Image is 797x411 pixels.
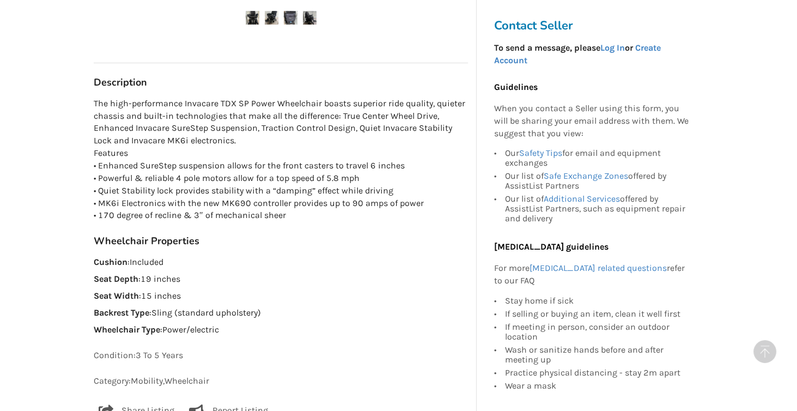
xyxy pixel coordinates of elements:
[494,18,695,33] h3: Contact Seller
[494,43,661,65] strong: To send a message, please or
[94,290,468,303] p: : 15 inches
[94,307,149,318] strong: Backrest Type
[494,102,689,140] p: When you contact a Seller using this form, you will be sharing your email address with them. We s...
[505,379,689,391] div: Wear a mask
[94,98,468,222] p: The high-performance Invacare TDX SP Power Wheelchair boasts superior ride quality, quieter chass...
[94,375,468,388] p: Category: Mobility , Wheelchair
[94,257,127,267] strong: Cushion
[94,256,468,269] p: : Included
[519,148,562,158] a: Safety Tips
[94,273,468,286] p: : 19 inches
[94,324,160,335] strong: Wheelchair Type
[94,274,138,284] strong: Seat Depth
[94,235,468,247] h3: Wheelchair Properties
[544,194,620,204] a: Additional Services
[494,262,689,287] p: For more refer to our FAQ
[505,321,689,343] div: If meeting in person, consider an outdoor location
[505,296,689,307] div: Stay home if sick
[94,324,468,336] p: : Power/electric
[94,76,468,89] h3: Description
[505,366,689,379] div: Practice physical distancing - stay 2m apart
[94,349,468,362] p: Condition: 3 To 5 Years
[494,241,609,252] b: [MEDICAL_DATA] guidelines
[246,11,259,25] img: invacare tdx sp power wheelchair - $4,800 (vancouver)-wheelchair-mobility-vancouver-assistlist-li...
[530,263,667,273] a: [MEDICAL_DATA] related questions
[600,43,625,53] a: Log In
[303,11,317,25] img: invacare tdx sp power wheelchair - $4,800 (vancouver)-wheelchair-mobility-vancouver-assistlist-li...
[494,82,538,92] b: Guidelines
[505,192,689,223] div: Our list of offered by AssistList Partners, such as equipment repair and delivery
[94,291,139,301] strong: Seat Width
[505,343,689,366] div: Wash or sanitize hands before and after meeting up
[505,170,689,192] div: Our list of offered by AssistList Partners
[94,307,468,319] p: : Sling (standard upholstery)
[544,171,628,181] a: Safe Exchange Zones
[505,307,689,321] div: If selling or buying an item, clean it well first
[284,11,297,25] img: invacare tdx sp power wheelchair - $4,800 (vancouver)-wheelchair-mobility-vancouver-assistlist-li...
[505,148,689,170] div: Our for email and equipment exchanges
[265,11,278,25] img: invacare tdx sp power wheelchair - $4,800 (vancouver)-wheelchair-mobility-vancouver-assistlist-li...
